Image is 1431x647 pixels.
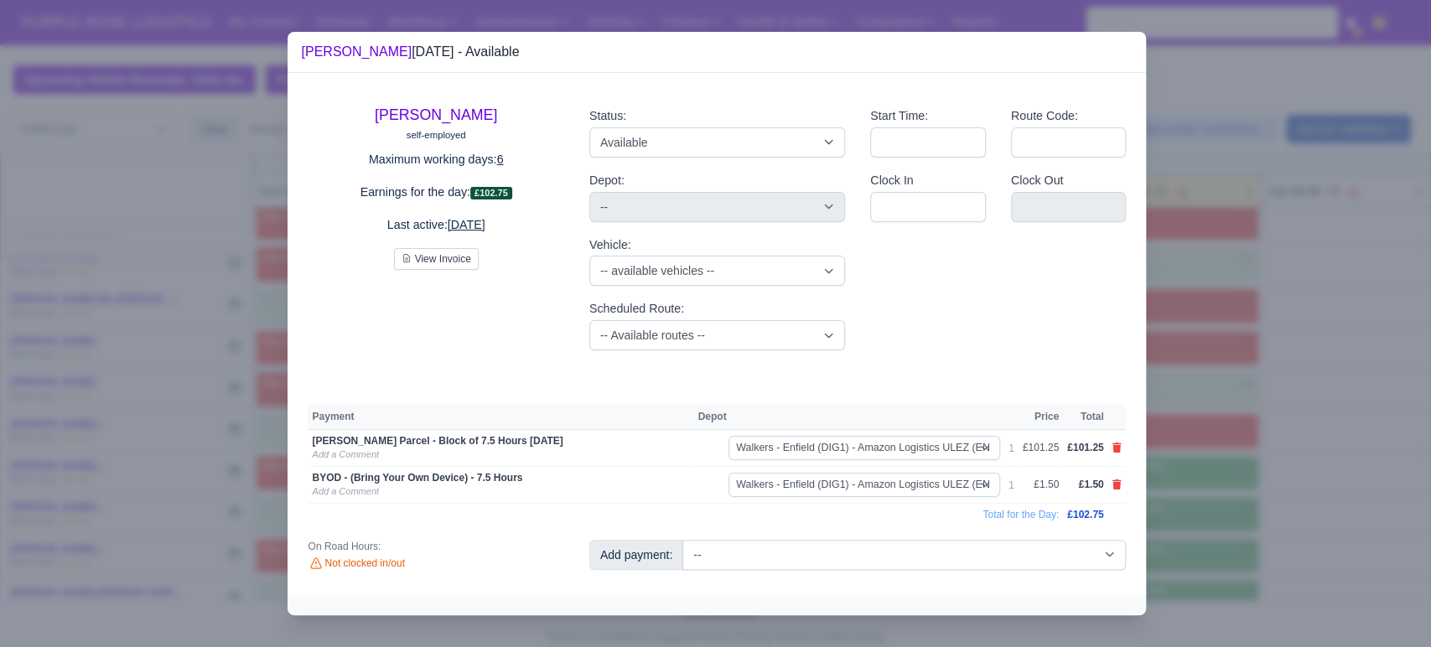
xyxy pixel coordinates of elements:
label: Clock Out [1011,171,1064,190]
iframe: Chat Widget [1347,567,1431,647]
label: Vehicle: [589,236,631,255]
label: Route Code: [1011,106,1078,126]
div: BYOD - (Bring Your Own Device) - 7.5 Hours [312,471,689,484]
span: £101.25 [1067,442,1103,453]
label: Scheduled Route: [589,299,684,318]
td: £101.25 [1019,430,1063,467]
label: Clock In [870,171,913,190]
a: Add a Comment [312,486,378,496]
p: Last active: [308,215,563,235]
p: Earnings for the day: [308,183,563,202]
span: £102.75 [1067,509,1103,520]
u: [DATE] [448,218,485,231]
a: [PERSON_NAME] [301,44,412,59]
label: Depot: [589,171,625,190]
div: 1 [1008,479,1014,492]
span: £1.50 [1078,479,1103,490]
th: Payment [308,405,693,430]
th: Depot [693,405,1004,430]
label: Status: [589,106,626,126]
div: On Road Hours: [308,540,563,553]
div: Not clocked in/out [308,556,563,572]
th: Total [1063,405,1107,430]
th: Price [1019,405,1063,430]
div: Add payment: [589,540,683,570]
span: Total for the Day: [983,509,1059,520]
a: Add a Comment [312,449,378,459]
span: £102.75 [470,187,512,199]
div: [PERSON_NAME] Parcel - Block of 7.5 Hours [DATE] [312,434,689,448]
div: [DATE] - Available [301,42,519,62]
small: self-employed [407,130,466,140]
a: [PERSON_NAME] [375,106,497,123]
button: View Invoice [394,248,479,270]
td: £1.50 [1019,467,1063,504]
label: Start Time: [870,106,928,126]
u: 6 [497,153,504,166]
p: Maximum working days: [308,150,563,169]
div: 1 [1008,442,1014,455]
